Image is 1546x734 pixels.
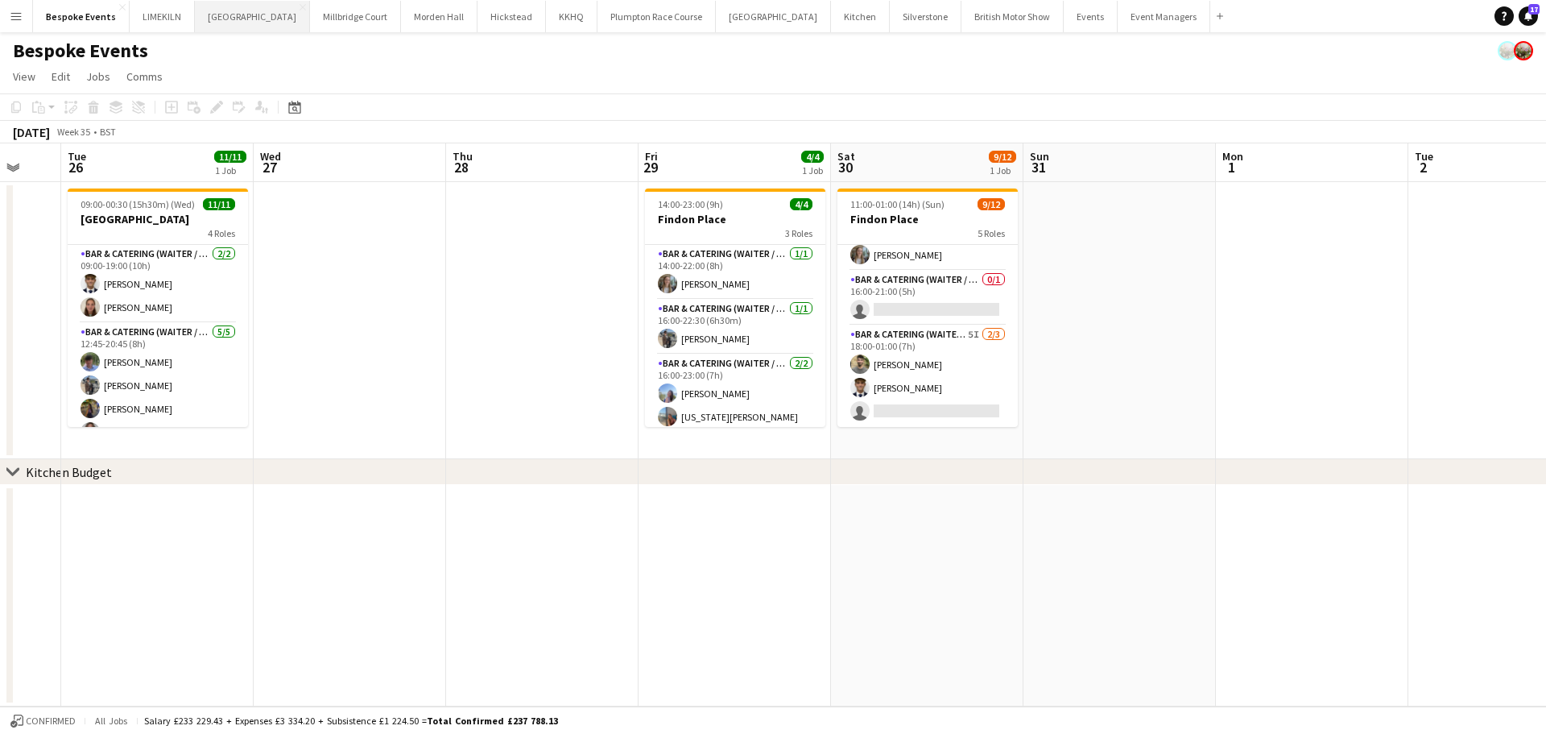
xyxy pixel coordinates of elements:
app-card-role: Bar & Catering (Waiter / waitress)5/512:45-20:45 (8h)[PERSON_NAME][PERSON_NAME][PERSON_NAME][PERS... [68,323,248,471]
button: Millbridge Court [310,1,401,32]
span: 11/11 [214,151,246,163]
a: Jobs [80,66,117,87]
span: 31 [1027,158,1049,176]
a: Edit [45,66,76,87]
app-card-role: Bar & Catering (Waiter / waitress)2/216:00-23:00 (7h)[PERSON_NAME][US_STATE][PERSON_NAME] [645,355,825,433]
button: Plumpton Race Course [597,1,716,32]
span: Comms [126,69,163,84]
app-job-card: 11:00-01:00 (14h) (Sun)9/12Findon Place5 RolesBar & Catering (Waiter / waitress)2/215:00-23:00 (8... [837,189,1018,427]
button: British Motor Show [961,1,1064,32]
a: 17 [1519,6,1538,26]
div: 1 Job [215,164,246,176]
span: Confirmed [26,715,76,727]
app-job-card: 14:00-23:00 (9h)4/4Findon Place3 RolesBar & Catering (Waiter / waitress)1/114:00-22:00 (8h)[PERSO... [645,189,825,427]
button: Bespoke Events [33,1,130,32]
app-card-role: Bar & Catering (Waiter / waitress)1/116:00-22:30 (6h30m)[PERSON_NAME] [645,300,825,355]
button: Morden Hall [401,1,477,32]
span: 9/12 [989,151,1016,163]
a: View [6,66,42,87]
span: 14:00-23:00 (9h) [658,198,723,210]
button: [GEOGRAPHIC_DATA] [195,1,310,32]
span: Mon [1222,149,1243,164]
div: Salary £233 229.43 + Expenses £3 334.20 + Subsistence £1 224.50 = [144,715,558,727]
span: View [13,69,35,84]
span: 11:00-01:00 (14h) (Sun) [850,198,945,210]
div: Kitchen Budget [26,464,112,480]
span: 4/4 [790,198,812,210]
button: Events [1064,1,1118,32]
span: Total Confirmed £237 788.13 [427,715,558,727]
h1: Bespoke Events [13,39,148,63]
span: 17 [1528,4,1540,15]
div: [DATE] [13,124,50,140]
h3: Findon Place [645,212,825,226]
button: [GEOGRAPHIC_DATA] [716,1,831,32]
span: 9/12 [978,198,1005,210]
span: 3 Roles [785,227,812,239]
span: 5 Roles [978,227,1005,239]
span: 29 [643,158,658,176]
span: 2 [1412,158,1433,176]
span: Fri [645,149,658,164]
span: 4/4 [801,151,824,163]
span: 09:00-00:30 (15h30m) (Wed) [81,198,195,210]
div: 1 Job [802,164,823,176]
button: Hickstead [477,1,546,32]
h3: [GEOGRAPHIC_DATA] [68,212,248,226]
span: Tue [1415,149,1433,164]
span: 30 [835,158,855,176]
span: 26 [65,158,86,176]
app-card-role: Bar & Catering (Waiter / waitress)0/116:00-21:00 (5h) [837,271,1018,326]
span: All jobs [92,715,130,727]
button: LIMEKILN [130,1,195,32]
span: Sun [1030,149,1049,164]
app-card-role: Bar & Catering (Waiter / waitress)2/209:00-19:00 (10h)[PERSON_NAME][PERSON_NAME] [68,245,248,323]
app-user-avatar: Staffing Manager [1514,41,1533,60]
button: Confirmed [8,712,78,730]
app-card-role: Bar & Catering (Waiter / waitress)1/114:00-22:00 (8h)[PERSON_NAME] [645,245,825,300]
span: Sat [837,149,855,164]
span: 4 Roles [208,227,235,239]
span: Wed [260,149,281,164]
h3: Findon Place [837,212,1018,226]
app-card-role: Bar & Catering (Waiter / waitress)5I2/318:00-01:00 (7h)[PERSON_NAME][PERSON_NAME] [837,326,1018,427]
div: BST [100,126,116,138]
span: 1 [1220,158,1243,176]
button: Kitchen [831,1,890,32]
div: 1 Job [990,164,1015,176]
a: Comms [120,66,169,87]
span: Edit [52,69,70,84]
span: Jobs [86,69,110,84]
span: Week 35 [53,126,93,138]
app-job-card: 09:00-00:30 (15h30m) (Wed)11/11[GEOGRAPHIC_DATA]4 RolesBar & Catering (Waiter / waitress)2/209:00... [68,189,248,427]
span: 28 [450,158,473,176]
span: Tue [68,149,86,164]
span: Thu [453,149,473,164]
button: KKHQ [546,1,597,32]
span: 11/11 [203,198,235,210]
app-user-avatar: Staffing Manager [1498,41,1517,60]
button: Event Managers [1118,1,1210,32]
button: Silverstone [890,1,961,32]
span: 27 [258,158,281,176]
